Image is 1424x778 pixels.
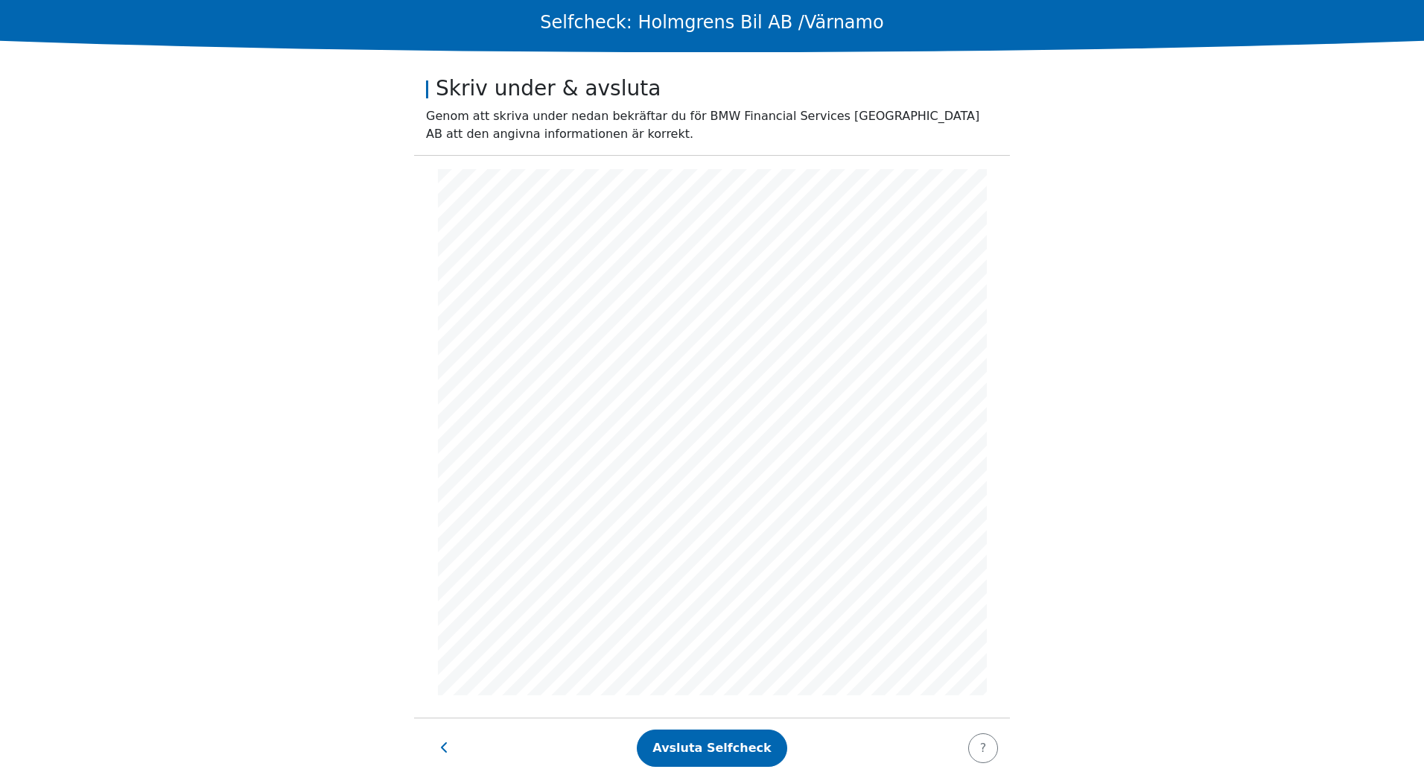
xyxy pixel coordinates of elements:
p: Genom att skriva under nedan bekräftar du för BMW Financial Services [GEOGRAPHIC_DATA] AB att den... [426,107,998,143]
div: Avsluta Selfcheck [652,739,771,757]
h2: Skriv under & avsluta [426,76,998,101]
div: ? [978,739,988,757]
h1: Selfcheck: Holmgrens Bil AB /Värnamo [540,12,883,34]
button: ? [968,733,998,763]
button: Avsluta Selfcheck [637,730,786,767]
